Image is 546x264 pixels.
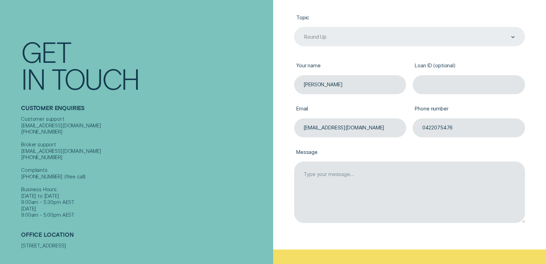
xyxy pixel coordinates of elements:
[21,231,270,243] h2: Office Location
[304,34,327,40] div: Round Up
[52,65,139,92] div: Touch
[21,38,270,92] h1: Get In Touch
[21,243,270,249] div: [STREET_ADDRESS]
[294,9,525,27] label: Topic
[294,101,406,118] label: Email
[294,144,525,162] label: Message
[21,65,45,92] div: In
[413,57,525,75] label: Loan ID (optional)
[21,38,70,65] div: Get
[21,105,270,116] h2: Customer Enquiries
[21,116,270,218] div: Customer support [EMAIL_ADDRESS][DOMAIN_NAME] [PHONE_NUMBER] Broker support [EMAIL_ADDRESS][DOMAI...
[294,57,406,75] label: Your name
[413,101,525,118] label: Phone number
